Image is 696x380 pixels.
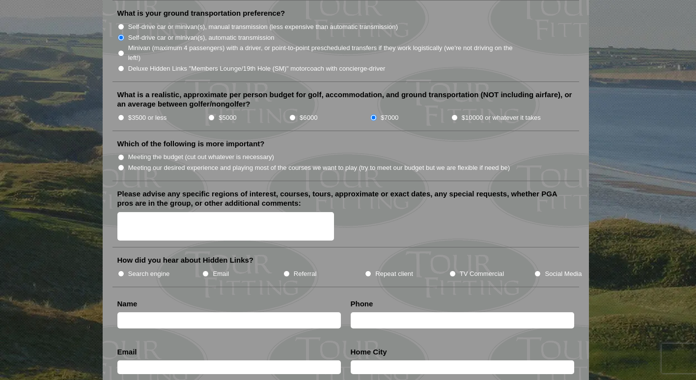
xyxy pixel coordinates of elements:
[117,255,254,265] label: How did you hear about Hidden Links?
[117,189,574,208] label: Please advise any specific regions of interest, courses, tours, approximate or exact dates, any s...
[128,22,398,32] label: Self-drive car or minivan(s), manual transmission (less expensive than automatic transmission)
[294,269,317,279] label: Referral
[462,113,541,123] label: $10000 or whatever it takes
[300,113,317,123] label: $6000
[351,347,387,357] label: Home City
[128,113,167,123] label: $3500 or less
[128,64,386,74] label: Deluxe Hidden Links "Members Lounge/19th Hole (SM)" motorcoach with concierge-driver
[219,113,236,123] label: $5000
[117,8,285,18] label: What is your ground transportation preference?
[117,347,137,357] label: Email
[128,152,274,162] label: Meeting the budget (cut out whatever is necessary)
[381,113,398,123] label: $7000
[213,269,229,279] label: Email
[117,90,574,109] label: What is a realistic, approximate per person budget for golf, accommodation, and ground transporta...
[128,163,510,173] label: Meeting our desired experience and playing most of the courses we want to play (try to meet our b...
[460,269,504,279] label: TV Commercial
[128,269,170,279] label: Search engine
[375,269,413,279] label: Repeat client
[351,299,373,309] label: Phone
[128,33,275,43] label: Self-drive car or minivan(s), automatic transmission
[128,43,523,62] label: Minivan (maximum 4 passengers) with a driver, or point-to-point prescheduled transfers if they wo...
[545,269,582,279] label: Social Media
[117,299,138,309] label: Name
[117,139,265,149] label: Which of the following is more important?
